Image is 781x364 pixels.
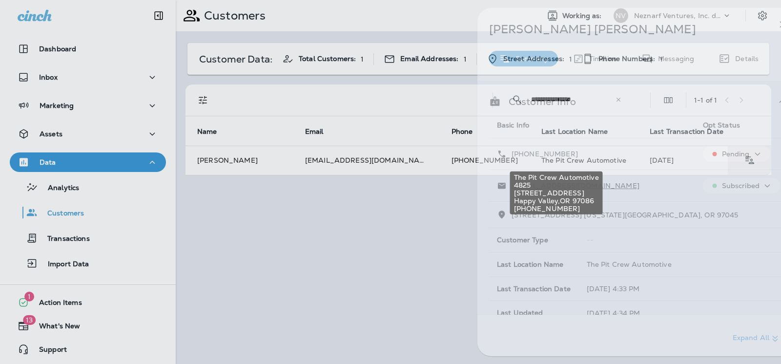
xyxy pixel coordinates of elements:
[514,205,599,213] span: [PHONE_NUMBER]
[733,333,781,344] p: Expand All
[497,121,529,129] span: Basic Info
[512,211,739,219] span: [STREET_ADDRESS] [US_STATE][GEOGRAPHIC_DATA], OR 97045
[703,146,770,162] button: Pending
[514,189,599,197] span: [STREET_ADDRESS]
[489,22,756,36] p: [PERSON_NAME] [PERSON_NAME]
[507,150,578,158] p: [PHONE_NUMBER]
[514,173,599,181] span: The Pit Crew Automotive
[511,55,548,63] p: Summary
[722,150,750,158] p: Pending
[497,285,571,293] span: Last Transaction Date
[507,182,639,190] p: [EMAIL_ADDRESS][DOMAIN_NAME]
[722,182,760,190] p: Subscribed
[584,55,617,63] p: Timeline
[497,260,564,269] span: Last Location Name
[730,55,759,63] p: Details
[587,260,672,269] span: The Pit Crew Automotive
[703,178,780,193] button: Subscribed
[653,55,694,63] p: Messaging
[587,309,640,318] span: [DATE] 4:34 PM
[514,197,599,205] span: Happy Valley , OR 97086
[587,284,640,293] span: [DATE] 4:33 PM
[497,236,548,244] span: Customer Type
[703,121,740,129] span: Opt Status
[497,309,543,317] span: Last Updated
[501,98,576,106] p: Customer Info
[514,181,599,189] span: 4825
[587,236,594,244] span: --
